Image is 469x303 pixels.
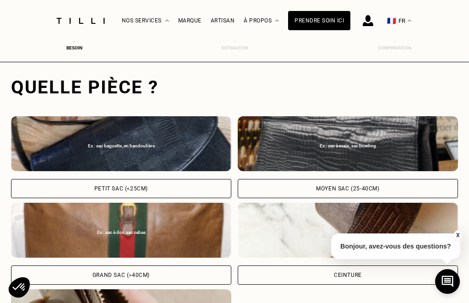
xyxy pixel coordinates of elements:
[56,45,93,50] div: Besoin
[93,272,150,278] div: Grand sac (>40cm)
[165,20,169,22] img: Menu déroulant
[275,20,279,22] img: Menu déroulant à propos
[238,203,458,258] img: Tilli retouche votre Ceinture
[16,230,227,235] div: Ex : sac à dos, sac cabas
[316,186,379,191] div: Moyen sac (25-40cm)
[53,18,108,24] img: Logo du service de couturière Tilli
[244,0,279,41] div: À propos
[363,15,373,26] img: icône connexion
[387,16,396,25] span: 🇫🇷
[382,0,416,41] button: 🇫🇷 FR
[94,186,148,191] div: Petit sac (<25cm)
[453,230,462,240] button: X
[376,45,413,50] div: Confirmation
[211,17,235,24] a: Artisan
[242,143,453,149] div: Ex : sac à main, sac bowling
[178,17,202,24] a: Marque
[122,0,169,41] div: Nos services
[408,20,411,22] img: menu déroulant
[334,272,362,278] div: Ceinture
[16,143,227,149] div: Ex : sac baguette, en bandoulière
[11,76,458,98] div: Quelle pièce ?
[331,233,460,259] p: Bonjour, avez-vous des questions?
[288,11,350,30] a: Prendre soin ici
[216,45,253,50] div: Estimation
